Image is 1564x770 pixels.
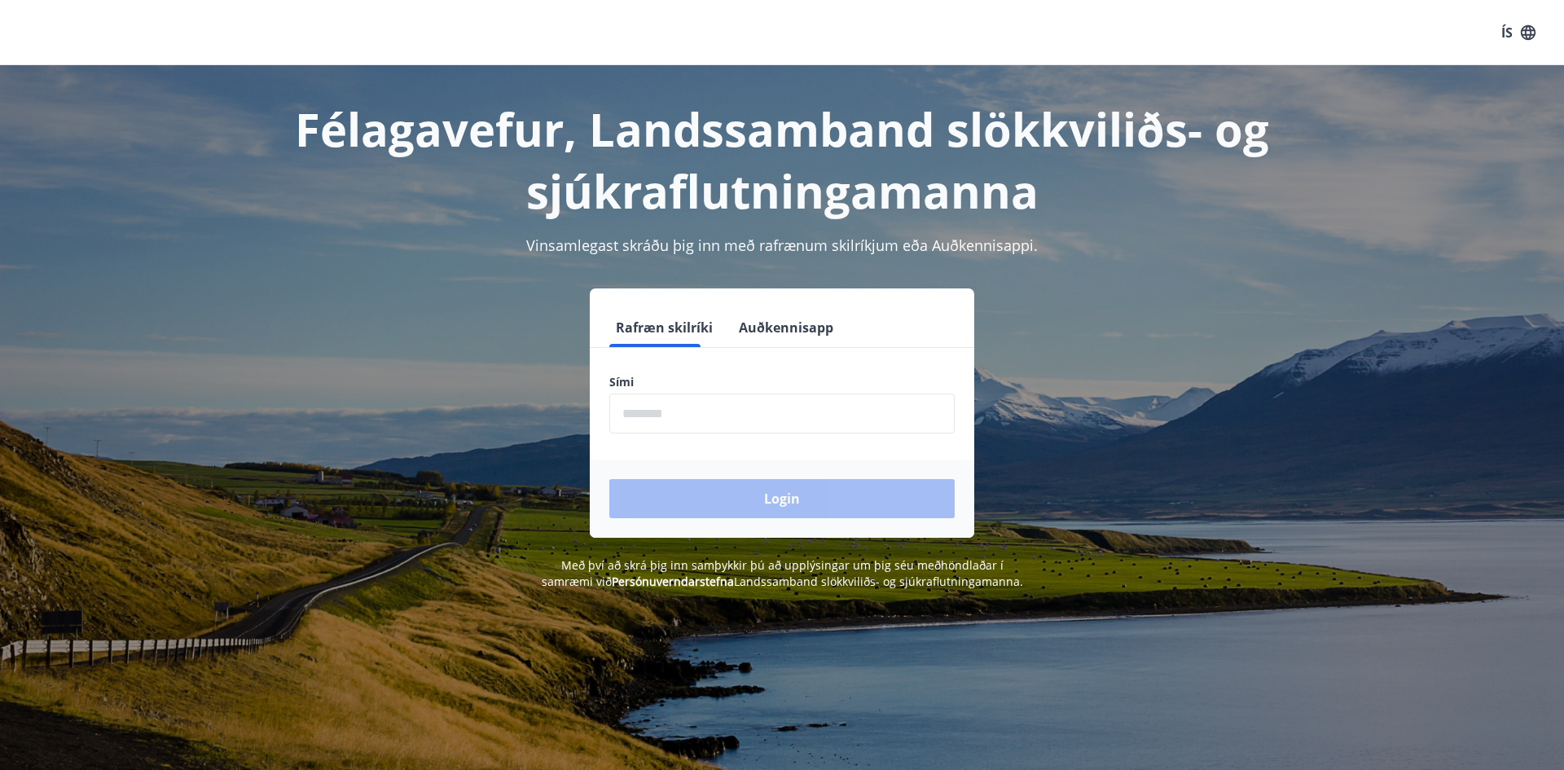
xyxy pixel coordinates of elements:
[609,308,719,347] button: Rafræn skilríki
[732,308,840,347] button: Auðkennisapp
[542,557,1023,589] span: Með því að skrá þig inn samþykkir þú að upplýsingar um þig séu meðhöndlaðar í samræmi við Landssa...
[215,98,1349,222] h1: Félagavefur, Landssamband slökkviliðs- og sjúkraflutningamanna
[526,235,1038,255] span: Vinsamlegast skráðu þig inn með rafrænum skilríkjum eða Auðkennisappi.
[609,374,955,390] label: Sími
[1492,18,1544,47] button: ÍS
[612,574,734,589] a: Persónuverndarstefna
